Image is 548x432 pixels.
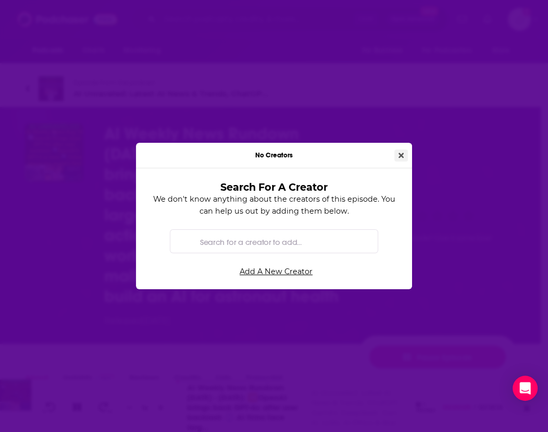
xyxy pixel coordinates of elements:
a: Add A New Creator [153,260,400,283]
p: We don't know anything about the creators of this episode. You can help us out by adding them below. [148,193,400,217]
input: Search for a creator to add... [196,230,369,253]
h3: Search For A Creator [165,181,383,193]
div: No Creators [136,143,412,168]
div: Search by entity type [170,229,378,253]
div: Open Intercom Messenger [513,376,538,401]
button: Close [394,150,408,162]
